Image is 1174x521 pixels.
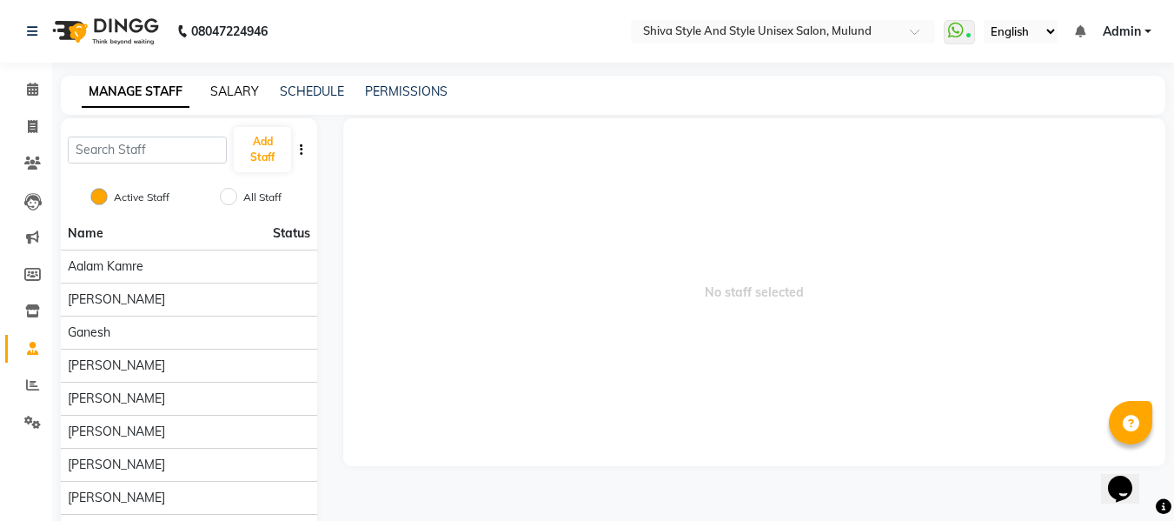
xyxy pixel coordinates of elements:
[68,489,165,507] span: [PERSON_NAME]
[68,390,165,408] span: [PERSON_NAME]
[44,7,163,56] img: logo
[114,190,169,205] label: Active Staff
[280,83,344,99] a: SCHEDULE
[68,257,143,276] span: Aalam kamre
[273,224,310,243] span: Status
[68,137,227,164] input: Search Staff
[68,357,165,375] span: [PERSON_NAME]
[82,77,189,108] a: MANAGE STAFF
[343,118,1165,466] span: No staff selected
[68,324,110,342] span: ganesh
[68,456,165,474] span: [PERSON_NAME]
[68,423,165,441] span: [PERSON_NAME]
[234,127,291,172] button: Add Staff
[1103,23,1141,41] span: Admin
[243,190,282,205] label: All Staff
[68,225,103,241] span: Name
[68,291,165,309] span: [PERSON_NAME]
[191,7,268,56] b: 08047224946
[1101,451,1157,504] iframe: chat widget
[210,83,259,99] a: SALARY
[365,83,448,99] a: PERMISSIONS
